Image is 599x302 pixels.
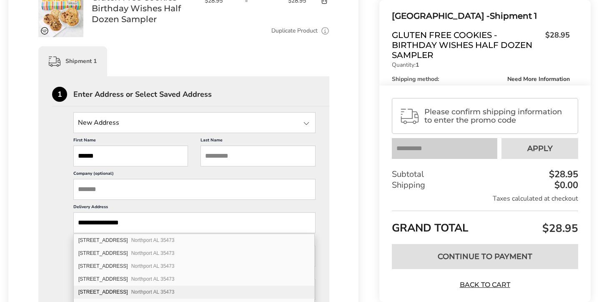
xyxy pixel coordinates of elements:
[392,211,578,238] div: GRAND TOTAL
[38,46,107,76] div: Shipment 1
[131,289,175,295] span: Northport AL 35473
[392,169,578,180] div: Subtotal
[541,30,570,58] span: $28.95
[271,26,318,35] a: Duplicate Product
[73,204,316,212] label: Delivery Address
[74,260,314,273] div: 4047 Waldort Dr
[73,212,316,233] input: Delivery Address
[392,180,578,191] div: Shipping
[73,146,188,166] input: First Name
[392,9,570,23] div: Shipment 1
[74,247,314,260] div: 4046 Waldort Dr
[392,244,578,269] button: Continue to Payment
[131,263,175,269] span: Northport AL 35473
[392,62,570,68] p: Quantity:
[547,170,578,179] div: $28.95
[131,250,175,256] span: Northport AL 35473
[73,137,188,146] label: First Name
[73,171,316,179] label: Company (optional)
[52,87,67,102] div: 1
[507,76,570,82] span: Need More Information
[74,234,314,247] div: 4045 Waldort Dr
[74,286,314,299] div: 4049 Waldort Dr
[392,30,570,60] a: Gluten Free Cookies - Birthday Wishes Half Dozen Sampler$28.95
[392,194,578,203] div: Taxes calculated at checkout
[392,76,570,82] div: Shipping method:
[201,137,315,146] label: Last Name
[424,108,571,124] span: Please confirm shipping information to enter the promo code
[74,273,314,286] div: 4048 Waldort Dr
[392,11,490,21] span: [GEOGRAPHIC_DATA] -
[456,280,514,289] a: Back to Cart
[501,138,578,159] button: Apply
[131,276,175,282] span: Northport AL 35473
[73,179,316,200] input: Company
[73,91,329,98] div: Enter Address or Select Saved Address
[540,221,578,236] span: $28.95
[527,145,553,152] span: Apply
[131,237,175,243] span: Northport AL 35473
[73,112,316,133] input: State
[416,61,419,69] strong: 1
[201,146,315,166] input: Last Name
[392,30,541,60] span: Gluten Free Cookies - Birthday Wishes Half Dozen Sampler
[552,181,578,190] div: $0.00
